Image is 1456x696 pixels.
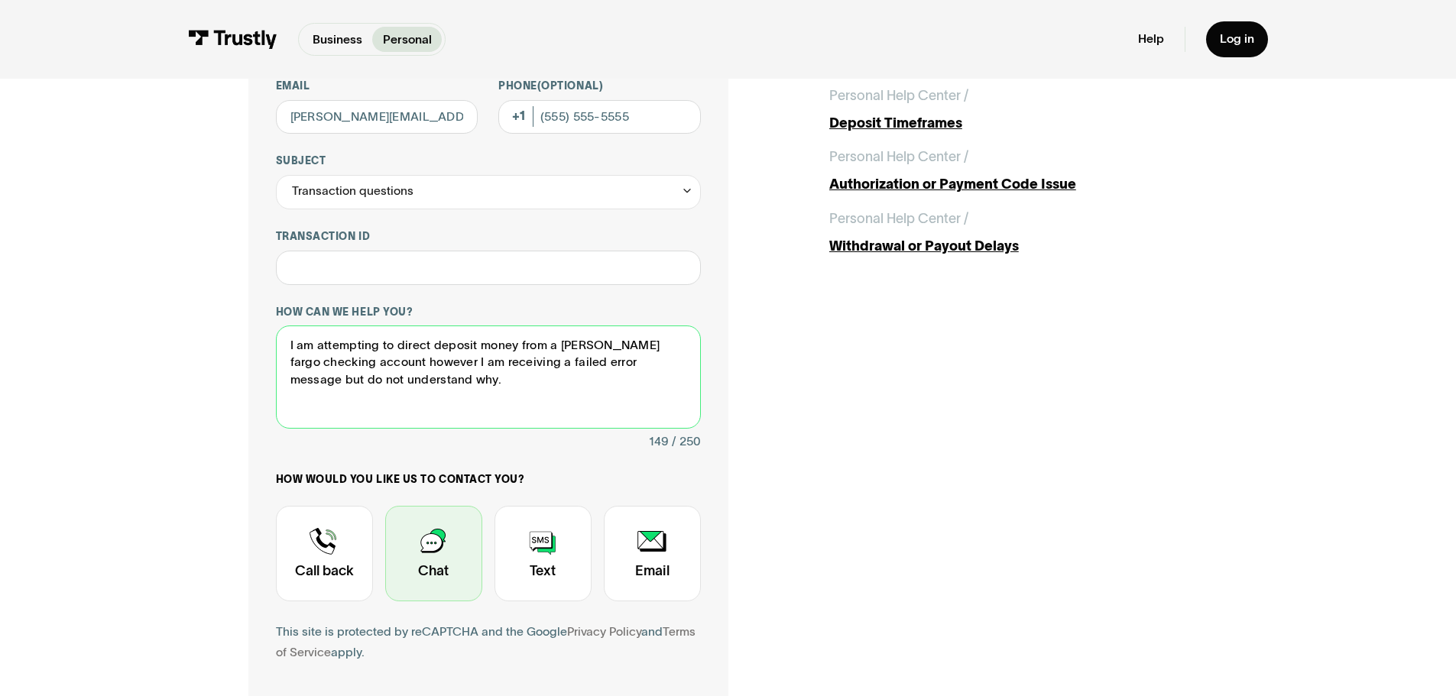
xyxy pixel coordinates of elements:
[498,79,701,93] label: Phone
[383,31,432,49] p: Personal
[313,31,362,49] p: Business
[672,432,701,452] div: / 250
[649,432,668,452] div: 149
[276,306,701,319] label: How can we help you?
[1220,31,1254,47] div: Log in
[276,230,701,244] label: Transaction ID
[829,209,1208,257] a: Personal Help Center /Withdrawal or Payout Delays
[276,100,478,134] input: alex@mail.com
[829,113,1208,134] div: Deposit Timeframes
[276,622,701,663] div: This site is protected by reCAPTCHA and the Google and apply.
[276,175,701,209] div: Transaction questions
[276,473,701,487] label: How would you like us to contact you?
[829,174,1208,195] div: Authorization or Payment Code Issue
[829,147,968,167] div: Personal Help Center /
[302,27,372,52] a: Business
[829,147,1208,195] a: Personal Help Center /Authorization or Payment Code Issue
[292,181,413,202] div: Transaction questions
[1138,31,1164,47] a: Help
[276,154,701,168] label: Subject
[829,86,1208,134] a: Personal Help Center /Deposit Timeframes
[567,625,641,638] a: Privacy Policy
[537,80,603,92] span: (Optional)
[498,100,701,134] input: (555) 555-5555
[829,209,968,229] div: Personal Help Center /
[1206,21,1268,57] a: Log in
[188,30,277,49] img: Trustly Logo
[276,79,478,93] label: Email
[829,236,1208,257] div: Withdrawal or Payout Delays
[829,86,968,106] div: Personal Help Center /
[372,27,442,52] a: Personal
